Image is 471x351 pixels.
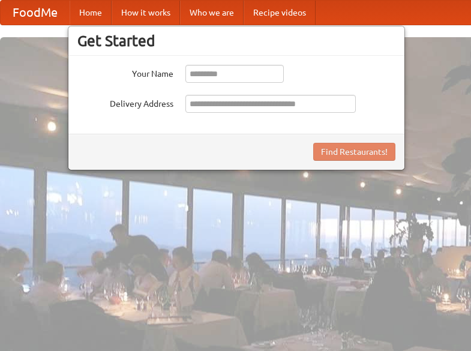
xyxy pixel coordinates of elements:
[313,143,395,161] button: Find Restaurants!
[77,95,173,110] label: Delivery Address
[1,1,70,25] a: FoodMe
[70,1,112,25] a: Home
[112,1,180,25] a: How it works
[180,1,244,25] a: Who we are
[77,32,395,50] h3: Get Started
[244,1,316,25] a: Recipe videos
[77,65,173,80] label: Your Name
